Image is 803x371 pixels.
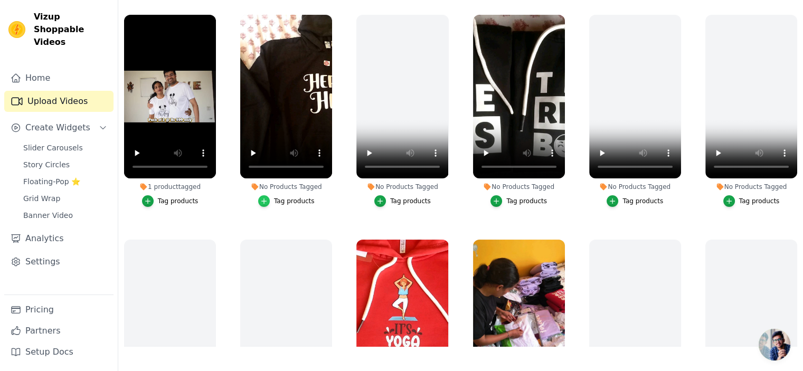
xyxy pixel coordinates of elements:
a: Setup Docs [4,341,114,363]
div: No Products Tagged [589,183,681,191]
a: Partners [4,320,114,341]
a: Settings [4,251,114,272]
span: Story Circles [23,159,70,170]
span: Banner Video [23,210,73,221]
img: Vizup [8,21,25,38]
button: Tag products [374,195,431,207]
a: Grid Wrap [17,191,114,206]
div: Tag products [622,197,663,205]
a: Story Circles [17,157,114,172]
button: Tag products [723,195,780,207]
a: Open chat [759,329,790,360]
span: Vizup Shoppable Videos [34,11,109,49]
span: Grid Wrap [23,193,60,204]
a: Home [4,68,114,89]
button: Create Widgets [4,117,114,138]
span: Create Widgets [25,121,90,134]
div: 1 product tagged [124,183,216,191]
button: Tag products [258,195,315,207]
a: Banner Video [17,208,114,223]
span: Slider Carousels [23,142,83,153]
a: Pricing [4,299,114,320]
div: Tag products [390,197,431,205]
a: Slider Carousels [17,140,114,155]
button: Tag products [490,195,547,207]
button: Tag products [142,195,199,207]
span: Floating-Pop ⭐ [23,176,80,187]
a: Analytics [4,228,114,249]
a: Floating-Pop ⭐ [17,174,114,189]
div: Tag products [158,197,199,205]
div: No Products Tagged [705,183,797,191]
div: Tag products [274,197,315,205]
div: No Products Tagged [240,183,332,191]
button: Tag products [607,195,663,207]
div: Tag products [739,197,780,205]
a: Upload Videos [4,91,114,112]
div: No Products Tagged [473,183,565,191]
div: Tag products [506,197,547,205]
div: No Products Tagged [356,183,448,191]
